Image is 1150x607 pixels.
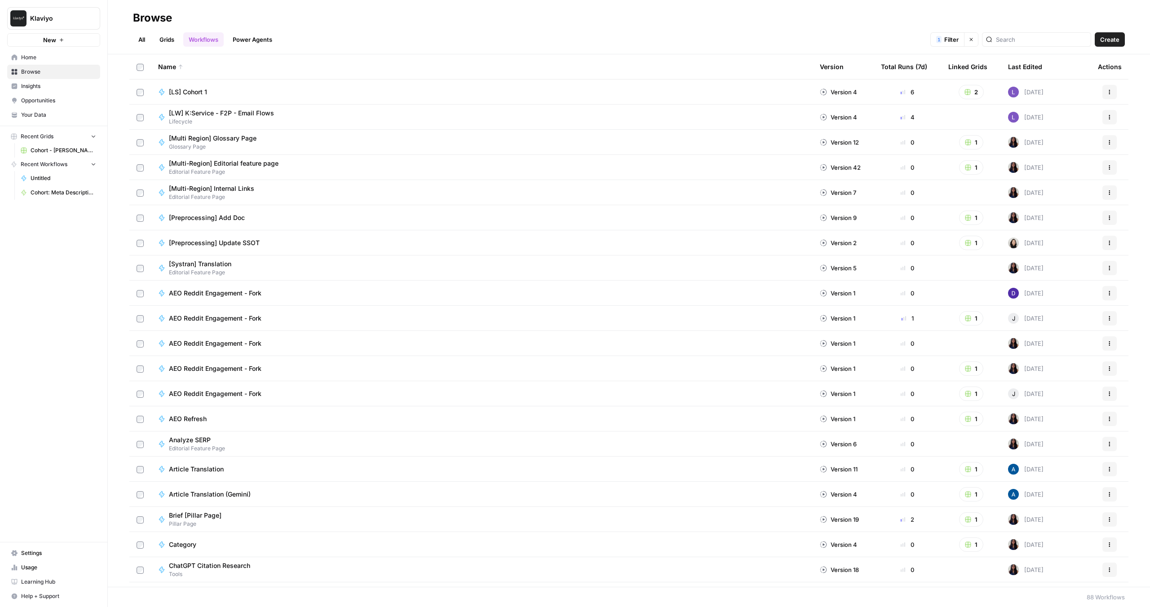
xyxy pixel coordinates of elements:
span: Usage [21,563,96,572]
span: Category [169,540,196,549]
button: 1 [959,487,983,501]
span: Recent Grids [21,132,53,141]
a: AEO Refresh [158,414,805,423]
a: [Preprocessing] Update SSOT [158,238,805,247]
div: 0 [881,490,934,499]
a: Browse [7,65,100,79]
div: Version 4 [820,490,857,499]
div: 0 [881,440,934,449]
div: [DATE] [1008,388,1044,399]
div: 0 [881,364,934,373]
div: [DATE] [1008,464,1044,475]
div: [DATE] [1008,187,1044,198]
a: Grids [154,32,180,47]
a: [Multi-Region] Editorial feature pageEditorial Feature Page [158,159,805,176]
div: Version 42 [820,163,861,172]
span: Filter [944,35,959,44]
div: [DATE] [1008,212,1044,223]
span: New [43,35,56,44]
a: Home [7,50,100,65]
div: [DATE] [1008,263,1044,273]
a: AEO Reddit Engagement - Fork [158,389,805,398]
span: Brief [Pillar Page] [169,511,221,520]
span: Insights [21,82,96,90]
button: 1 [959,135,983,150]
span: AEO Reddit Engagement - Fork [169,289,261,298]
span: AEO Reddit Engagement - Fork [169,339,261,348]
div: Version 1 [820,339,855,348]
div: 0 [881,238,934,247]
div: 0 [881,414,934,423]
a: Brief [Pillar Page]Pillar Page [158,511,805,528]
span: [Multi Region] Glossary Page [169,134,257,143]
img: 3v5gupj0m786yzjvk4tudrexhntl [1008,87,1019,97]
span: Editorial Feature Page [169,268,239,277]
a: Power Agents [227,32,278,47]
img: rox323kbkgutb4wcij4krxobkpon [1008,338,1019,349]
div: 0 [881,565,934,574]
div: Version 1 [820,414,855,423]
span: Cohort - [PERSON_NAME] Sandbox - Event Creation [31,146,96,154]
div: Version 7 [820,188,856,197]
div: 6 [881,88,934,97]
button: Help + Support [7,589,100,603]
button: 1 [959,462,983,476]
span: Browse [21,68,96,76]
a: [Preprocessing] Add Doc [158,213,805,222]
div: Total Runs (7d) [881,54,927,79]
span: Article Translation [169,465,224,474]
img: rox323kbkgutb4wcij4krxobkpon [1008,187,1019,198]
span: Klaviyo [30,14,84,23]
img: rox323kbkgutb4wcij4krxobkpon [1008,363,1019,374]
img: 6clbhjv5t98vtpq4yyt91utag0vy [1008,288,1019,299]
div: Version 2 [820,238,857,247]
div: [DATE] [1008,439,1044,449]
div: Version 9 [820,213,857,222]
div: [DATE] [1008,313,1044,324]
img: rox323kbkgutb4wcij4krxobkpon [1008,137,1019,148]
span: Editorial Feature Page [169,168,286,176]
span: ChatGPT Citation Research [169,561,250,570]
a: [LS] Cohort 1 [158,88,805,97]
div: Version 6 [820,440,857,449]
div: 0 [881,389,934,398]
div: Version 1 [820,364,855,373]
div: 0 [881,138,934,147]
button: Recent Workflows [7,158,100,171]
a: Insights [7,79,100,93]
img: he81ibor8lsei4p3qvg4ugbvimgp [1008,464,1019,475]
div: Version 1 [820,289,855,298]
a: Untitled [17,171,100,185]
span: [Multi-Region] Editorial feature page [169,159,279,168]
div: Version 19 [820,515,859,524]
button: 1 [959,412,983,426]
span: Home [21,53,96,62]
a: AEO Reddit Engagement - Fork [158,314,805,323]
a: AEO Reddit Engagement - Fork [158,364,805,373]
a: Learning Hub [7,575,100,589]
div: 1 [881,314,934,323]
img: he81ibor8lsei4p3qvg4ugbvimgp [1008,489,1019,500]
span: AEO Refresh [169,414,207,423]
div: Version 1 [820,314,855,323]
div: 1 [936,36,942,43]
div: Name [158,54,805,79]
div: [DATE] [1008,564,1044,575]
div: [DATE] [1008,338,1044,349]
span: Tools [169,570,257,578]
img: t5ef5oef8zpw1w4g2xghobes91mw [1008,238,1019,248]
button: 1 [959,160,983,175]
div: Actions [1098,54,1122,79]
button: 1Filter [930,32,964,47]
a: Analyze SERPEditorial Feature Page [158,435,805,453]
div: 2 [881,515,934,524]
div: Version 12 [820,138,859,147]
div: [DATE] [1008,238,1044,248]
div: Version 11 [820,465,858,474]
span: Learning Hub [21,578,96,586]
div: 0 [881,163,934,172]
div: 0 [881,465,934,474]
a: Workflows [183,32,224,47]
a: ChatGPT Citation ResearchTools [158,561,805,578]
button: 1 [959,236,983,250]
